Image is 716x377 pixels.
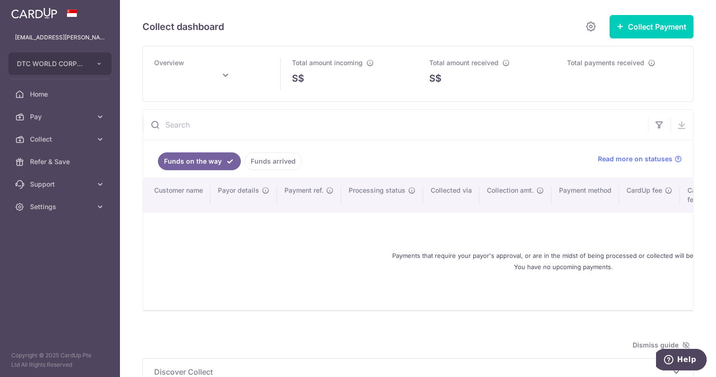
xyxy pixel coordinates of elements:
span: S$ [292,71,304,85]
button: Collect Payment [610,15,694,38]
span: Help [21,7,40,15]
span: Processing status [349,186,405,195]
span: Payment ref. [284,186,323,195]
span: Home [30,90,92,99]
a: Read more on statuses [598,154,682,164]
p: [EMAIL_ADDRESS][PERSON_NAME][DOMAIN_NAME] [15,33,105,42]
img: CardUp [11,8,57,19]
span: Payor details [218,186,259,195]
span: Settings [30,202,92,211]
span: Collection amt. [487,186,534,195]
span: DTC WORLD CORPORATION PTE. LTD. [17,59,86,68]
iframe: Opens a widget where you can find more information [656,349,707,372]
span: Total payments received [567,59,644,67]
a: Funds arrived [245,152,302,170]
span: CardUp fee [626,186,662,195]
span: Total amount received [429,59,499,67]
span: Refer & Save [30,157,92,166]
input: Search [143,110,648,140]
button: DTC WORLD CORPORATION PTE. LTD. [8,53,112,75]
h5: Collect dashboard [142,19,224,34]
span: Support [30,180,92,189]
span: Pay [30,112,92,121]
span: Collect [30,135,92,144]
span: S$ [429,71,441,85]
span: Dismiss guide [633,339,690,351]
span: Read more on statuses [598,154,672,164]
a: Funds on the way [158,152,241,170]
th: Collected via [423,178,479,212]
span: Overview [154,59,184,67]
th: Payment method [552,178,619,212]
th: Customer name [143,178,210,212]
span: Total amount incoming [292,59,363,67]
